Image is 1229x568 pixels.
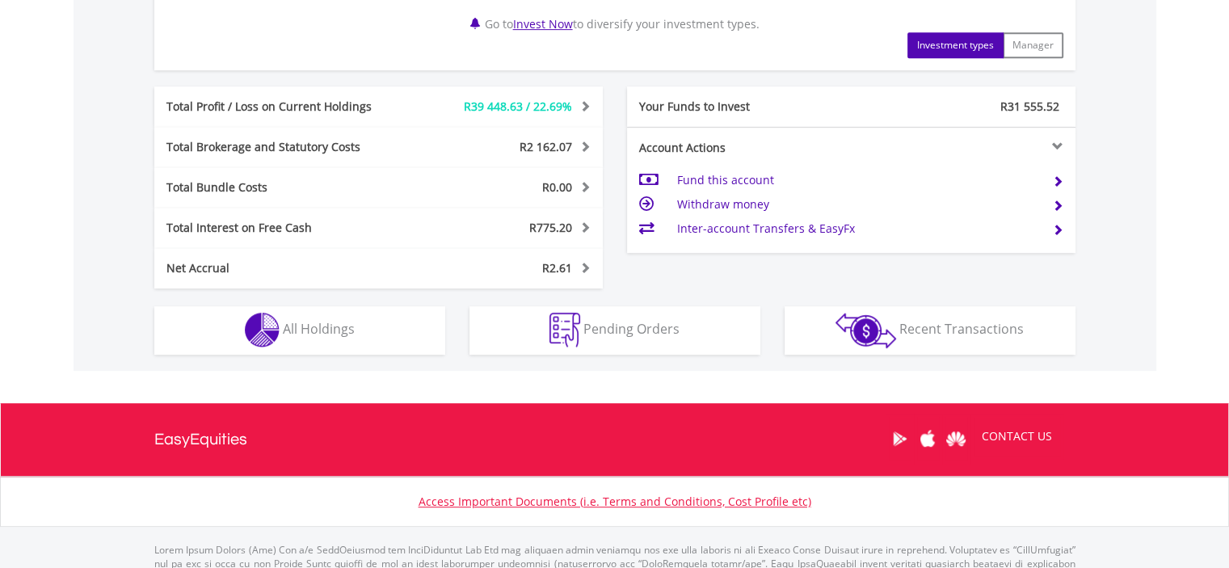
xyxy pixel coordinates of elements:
[154,306,445,355] button: All Holdings
[899,320,1024,338] span: Recent Transactions
[283,320,355,338] span: All Holdings
[549,313,580,347] img: pending_instructions-wht.png
[835,313,896,348] img: transactions-zar-wht.png
[154,260,416,276] div: Net Accrual
[886,414,914,464] a: Google Play
[513,16,573,32] a: Invest Now
[583,320,680,338] span: Pending Orders
[542,179,572,195] span: R0.00
[676,168,1039,192] td: Fund this account
[154,139,416,155] div: Total Brokerage and Statutory Costs
[469,306,760,355] button: Pending Orders
[1003,32,1063,58] button: Manager
[627,99,852,115] div: Your Funds to Invest
[529,220,572,235] span: R775.20
[907,32,1004,58] button: Investment types
[970,414,1063,459] a: CONTACT US
[154,403,247,476] a: EasyEquities
[542,260,572,276] span: R2.61
[464,99,572,114] span: R39 448.63 / 22.69%
[245,313,280,347] img: holdings-wht.png
[154,179,416,196] div: Total Bundle Costs
[942,414,970,464] a: Huawei
[1000,99,1059,114] span: R31 555.52
[520,139,572,154] span: R2 162.07
[154,220,416,236] div: Total Interest on Free Cash
[154,99,416,115] div: Total Profit / Loss on Current Holdings
[676,217,1039,241] td: Inter-account Transfers & EasyFx
[419,494,811,509] a: Access Important Documents (i.e. Terms and Conditions, Cost Profile etc)
[627,140,852,156] div: Account Actions
[785,306,1075,355] button: Recent Transactions
[676,192,1039,217] td: Withdraw money
[914,414,942,464] a: Apple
